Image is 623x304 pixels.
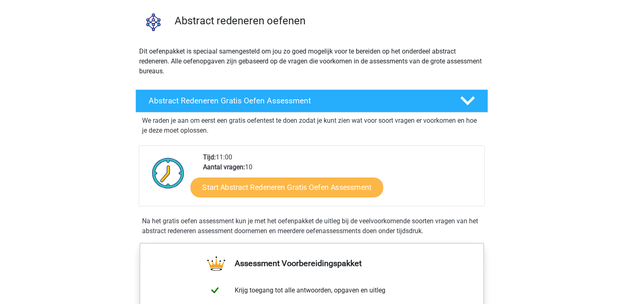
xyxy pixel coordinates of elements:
h4: Abstract Redeneren Gratis Oefen Assessment [149,96,447,105]
a: Start Abstract Redeneren Gratis Oefen Assessment [190,177,383,197]
b: Aantal vragen: [203,163,245,171]
img: abstract redeneren [136,5,171,40]
div: 11:00 10 [197,152,484,206]
b: Tijd: [203,153,216,161]
div: Na het gratis oefen assessment kun je met het oefenpakket de uitleg bij de veelvoorkomende soorte... [139,216,485,236]
h3: Abstract redeneren oefenen [175,14,481,27]
a: Abstract Redeneren Gratis Oefen Assessment [132,89,491,112]
p: We raden je aan om eerst een gratis oefentest te doen zodat je kunt zien wat voor soort vragen er... [142,116,481,136]
img: Klok [147,152,189,194]
p: Dit oefenpakket is speciaal samengesteld om jou zo goed mogelijk voor te bereiden op het onderdee... [139,47,484,76]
